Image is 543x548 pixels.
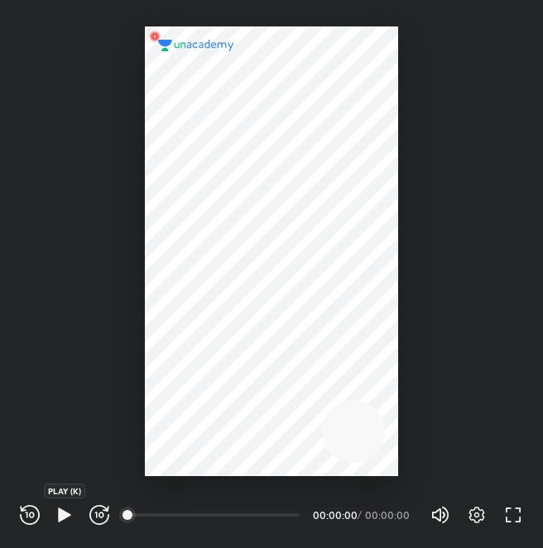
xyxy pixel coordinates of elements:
div: PLAY (K) [44,484,85,498]
div: 00:00:00 [365,510,411,520]
div: 00:00:00 [313,510,354,520]
div: / [358,510,362,520]
img: wMgqJGBwKWe8AAAAABJRU5ErkJggg== [145,26,165,46]
img: logo.2a7e12a2.svg [158,40,234,51]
